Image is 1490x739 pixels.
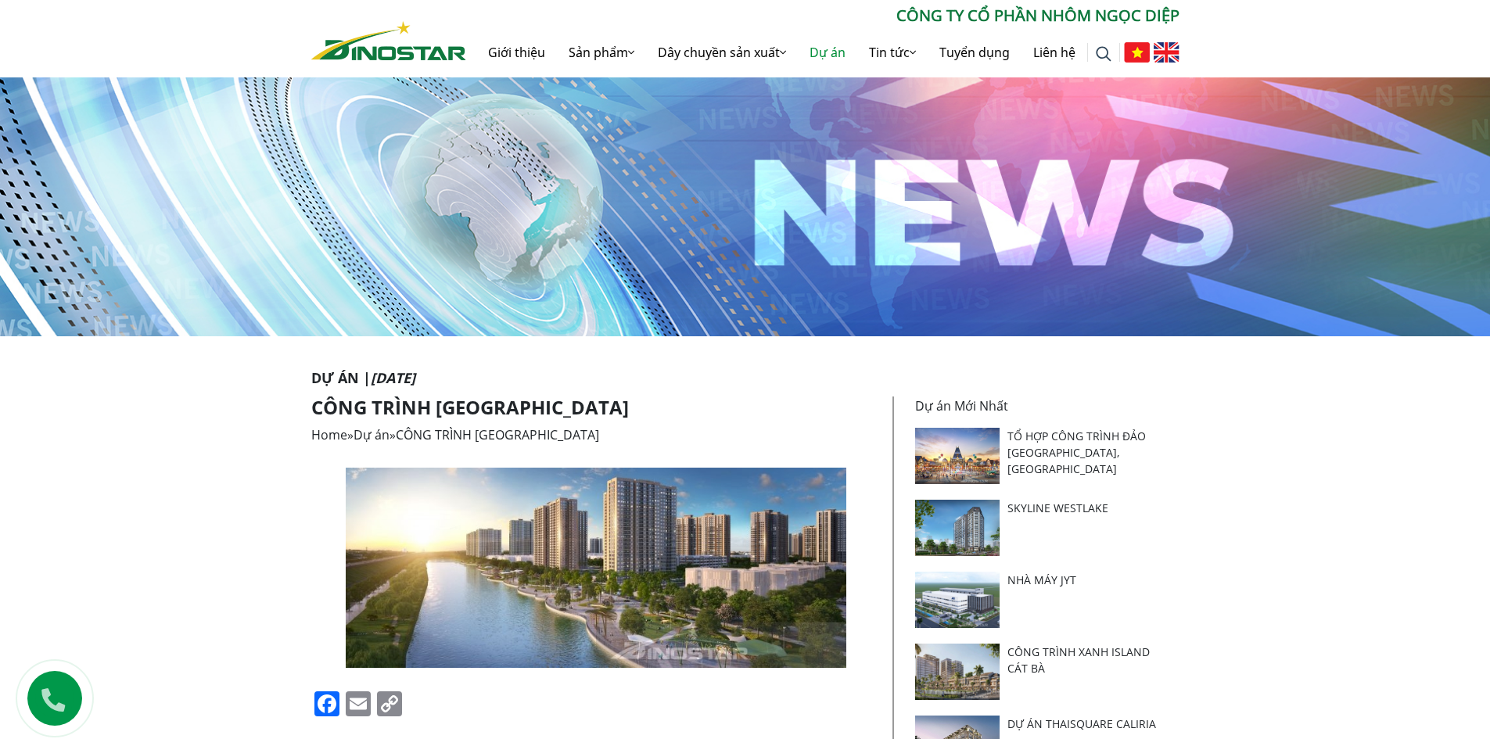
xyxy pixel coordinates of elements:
[798,27,857,77] a: Dự án
[371,368,415,387] i: [DATE]
[646,27,798,77] a: Dây chuyền sản xuất
[1154,42,1179,63] img: English
[374,691,405,719] a: Copy Link
[311,21,466,60] img: Nhôm Dinostar
[915,572,1000,628] img: NHÀ MÁY JYT
[1007,644,1150,676] a: CÔNG TRÌNH XANH ISLAND CÁT BÀ
[1007,716,1156,731] a: DỰ ÁN THAISQUARE CALIRIA
[396,426,599,443] span: CÔNG TRÌNH [GEOGRAPHIC_DATA]
[915,428,1000,484] img: TỔ HỢP CÔNG TRÌNH ĐẢO VŨ YÊN, HẢI PHÒNG
[928,27,1021,77] a: Tuyển dụng
[915,500,1000,556] img: SKYLINE WESTLAKE
[476,27,557,77] a: Giới thiệu
[343,691,374,719] a: Email
[1007,572,1076,587] a: NHÀ MÁY JYT
[311,368,1179,389] p: Dự án |
[557,27,646,77] a: Sản phẩm
[354,426,390,443] a: Dự án
[915,396,1170,415] p: Dự án Mới Nhất
[311,396,881,419] h1: CÔNG TRÌNH [GEOGRAPHIC_DATA]
[857,27,928,77] a: Tin tức
[1007,500,1108,515] a: SKYLINE WESTLAKE
[915,644,1000,700] img: CÔNG TRÌNH XANH ISLAND CÁT BÀ
[1007,429,1146,476] a: TỔ HỢP CÔNG TRÌNH ĐẢO [GEOGRAPHIC_DATA], [GEOGRAPHIC_DATA]
[311,426,347,443] a: Home
[1021,27,1087,77] a: Liên hệ
[466,4,1179,27] p: CÔNG TY CỔ PHẦN NHÔM NGỌC DIỆP
[311,691,343,719] a: Facebook
[311,426,599,443] span: » »
[1124,42,1150,63] img: Tiếng Việt
[1096,46,1111,62] img: search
